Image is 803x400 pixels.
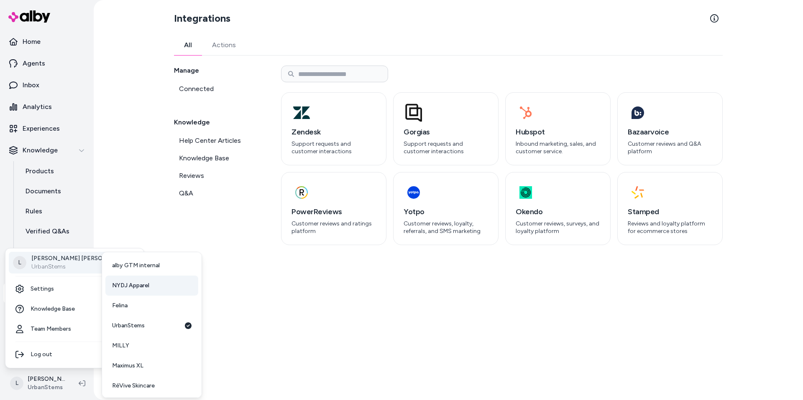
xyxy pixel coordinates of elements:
[9,344,141,365] div: Log out
[112,281,149,290] span: NYDJ Apparel
[9,319,141,339] a: Team Members
[112,382,155,390] span: RéVive Skincare
[112,261,160,270] span: alby GTM internal
[13,256,26,269] span: L
[31,254,130,263] p: [PERSON_NAME] [PERSON_NAME]
[9,279,141,299] a: Settings
[112,301,128,310] span: Felina
[112,362,143,370] span: Maximus XL
[31,305,75,313] span: Knowledge Base
[112,322,145,330] span: UrbanStems
[31,263,130,271] p: UrbanStems
[112,342,129,350] span: MILLY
